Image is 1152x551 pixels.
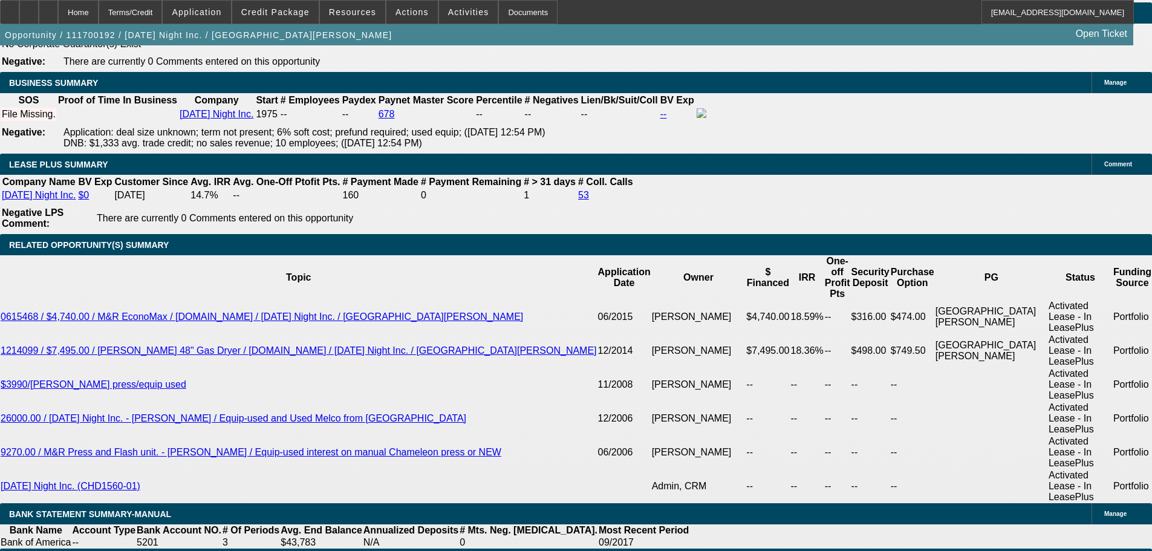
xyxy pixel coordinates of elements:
td: Admin, CRM [651,469,746,503]
td: -- [790,469,824,503]
td: Portfolio [1113,402,1152,435]
span: Manage [1104,79,1127,86]
th: Most Recent Period [598,524,689,536]
th: Owner [651,255,746,300]
td: -- [746,402,790,435]
b: Negative LPS Comment: [2,207,63,229]
td: 12/2006 [597,402,651,435]
th: Purchase Option [890,255,935,300]
td: 1 [523,189,576,201]
td: $474.00 [890,300,935,334]
td: -- [890,402,935,435]
span: Manage [1104,510,1127,517]
b: Lien/Bk/Suit/Coll [581,95,658,105]
th: Status [1048,255,1113,300]
th: PG [935,255,1048,300]
td: -- [824,300,851,334]
th: Application Date [597,255,651,300]
button: Activities [439,1,498,24]
span: Comment [1104,161,1132,168]
td: [GEOGRAPHIC_DATA][PERSON_NAME] [935,300,1048,334]
span: Actions [395,7,429,17]
th: $ Financed [746,255,790,300]
span: Resources [329,7,376,17]
button: Credit Package [232,1,319,24]
td: 14.7% [190,189,231,201]
td: Portfolio [1113,469,1152,503]
b: Company Name [2,177,76,187]
td: [PERSON_NAME] [651,435,746,469]
td: Activated Lease - In LeasePlus [1048,435,1113,469]
td: Activated Lease - In LeasePlus [1048,469,1113,503]
td: -- [824,368,851,402]
a: -- [660,109,667,119]
a: 678 [379,109,395,119]
b: Avg. One-Off Ptofit Pts. [233,177,340,187]
td: -- [890,469,935,503]
th: Security Deposit [851,255,890,300]
td: -- [890,435,935,469]
b: Company [195,95,239,105]
td: 1975 [255,108,278,121]
td: $4,740.00 [746,300,790,334]
td: -- [746,435,790,469]
span: Application [172,7,221,17]
td: -- [232,189,340,201]
th: IRR [790,255,824,300]
b: BV Exp [660,95,694,105]
td: Activated Lease - In LeasePlus [1048,368,1113,402]
th: One-off Profit Pts [824,255,851,300]
td: Portfolio [1113,435,1152,469]
td: 12/2014 [597,334,651,368]
span: There are currently 0 Comments entered on this opportunity [63,56,320,67]
th: Proof of Time In Business [57,94,178,106]
a: [DATE] Night Inc. [2,190,76,200]
td: Portfolio [1113,334,1152,368]
td: Portfolio [1113,300,1152,334]
td: $7,495.00 [746,334,790,368]
td: Activated Lease - In LeasePlus [1048,300,1113,334]
b: # Employees [281,95,340,105]
td: -- [851,435,890,469]
th: # Mts. Neg. [MEDICAL_DATA]. [459,524,598,536]
td: $498.00 [851,334,890,368]
span: Credit Package [241,7,310,17]
b: Customer Since [114,177,188,187]
a: 1214099 / $7,495.00 / [PERSON_NAME] 48" Gas Dryer / [DOMAIN_NAME] / [DATE] Night Inc. / [GEOGRAPH... [1,345,597,356]
b: Negative: [2,127,45,137]
b: BV Exp [78,177,112,187]
td: 09/2017 [598,536,689,549]
div: -- [525,109,579,120]
td: 18.36% [790,334,824,368]
td: 18.59% [790,300,824,334]
b: Paydex [342,95,376,105]
td: Activated Lease - In LeasePlus [1048,334,1113,368]
button: Resources [320,1,385,24]
td: 11/2008 [597,368,651,402]
span: RELATED OPPORTUNITY(S) SUMMARY [9,240,169,250]
b: # > 31 days [524,177,576,187]
td: [PERSON_NAME] [651,300,746,334]
span: Activities [448,7,489,17]
td: Activated Lease - In LeasePlus [1048,402,1113,435]
td: [PERSON_NAME] [651,402,746,435]
span: Application: deal size unknown; term not present; 6% soft cost; prefund required; used equip; ([D... [63,127,545,137]
th: # Of Periods [222,524,280,536]
td: -- [746,368,790,402]
td: [PERSON_NAME] [651,334,746,368]
a: Open Ticket [1071,24,1132,44]
td: 06/2006 [597,435,651,469]
th: SOS [1,94,56,106]
td: -- [790,435,824,469]
td: -- [824,469,851,503]
div: File Missing. [2,109,56,120]
td: [GEOGRAPHIC_DATA][PERSON_NAME] [935,334,1048,368]
td: Portfolio [1113,368,1152,402]
td: 160 [342,189,419,201]
span: -- [281,109,287,119]
a: 53 [578,190,589,200]
a: $3990/[PERSON_NAME] press/equip used [1,379,186,390]
b: Percentile [476,95,522,105]
b: Paynet Master Score [379,95,473,105]
td: -- [790,402,824,435]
